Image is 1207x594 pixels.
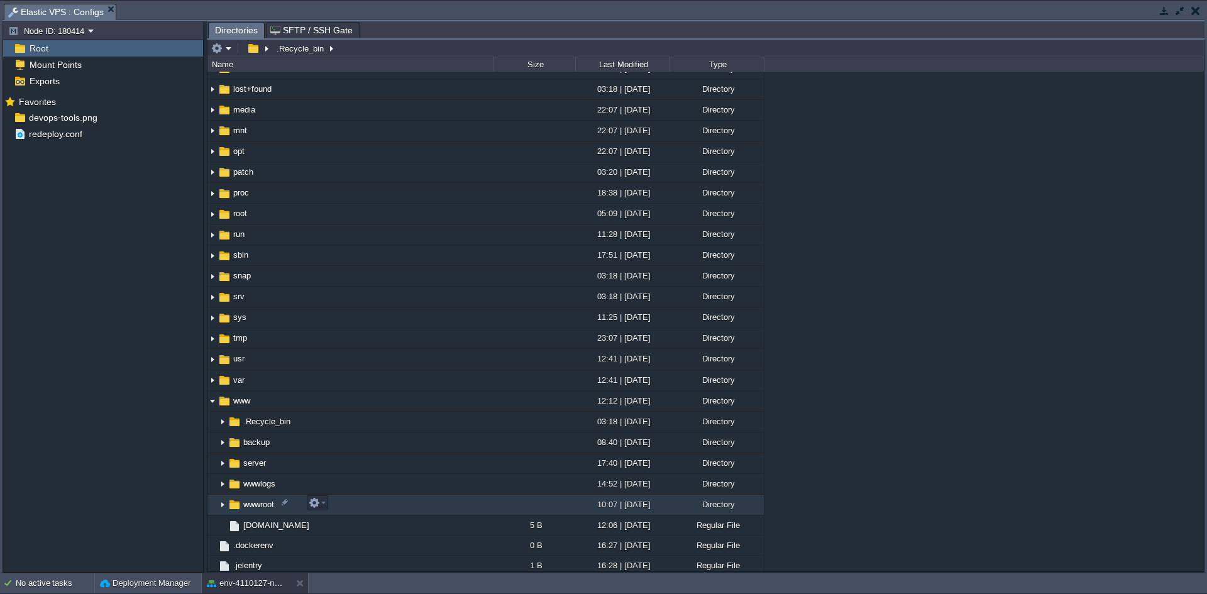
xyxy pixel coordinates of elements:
[228,436,241,449] img: AMDAwAAAACH5BAEAAAAALAAAAAABAAEAAAICRAEAOw==
[100,577,190,590] button: Deployment Manager
[231,84,273,94] span: lost+found
[218,475,228,494] img: AMDAwAAAACH5BAEAAAAALAAAAAABAAEAAAICRAEAOw==
[493,556,575,575] div: 1 B
[275,43,327,54] button: .Recycle_bin
[670,391,764,410] div: Directory
[207,287,218,307] img: AMDAwAAAACH5BAEAAAAALAAAAAABAAEAAAICRAEAOw==
[241,478,277,489] span: wwwlogs
[228,519,241,533] img: AMDAwAAAACH5BAEAAAAALAAAAAABAAEAAAICRAEAOw==
[575,536,670,555] div: 16:27 | [DATE]
[231,125,249,136] a: mnt
[493,515,575,535] div: 5 B
[495,57,575,72] div: Size
[670,121,764,140] div: Directory
[231,291,246,302] a: srv
[231,270,253,281] a: snap
[27,43,50,54] span: Root
[228,415,241,429] img: AMDAwAAAACH5BAEAAAAALAAAAAABAAEAAAICRAEAOw==
[231,104,257,115] a: media
[218,270,231,283] img: AMDAwAAAACH5BAEAAAAALAAAAAABAAEAAAICRAEAOw==
[207,225,218,245] img: AMDAwAAAACH5BAEAAAAALAAAAAABAAEAAAICRAEAOw==
[27,75,62,87] a: Exports
[218,249,231,263] img: AMDAwAAAACH5BAEAAAAALAAAAAABAAEAAAICRAEAOw==
[231,187,251,198] span: proc
[231,540,275,551] span: .dockerenv
[218,145,231,158] img: AMDAwAAAACH5BAEAAAAALAAAAAABAAEAAAICRAEAOw==
[231,312,248,322] a: sys
[575,474,670,493] div: 14:52 | [DATE]
[575,495,670,514] div: 10:07 | [DATE]
[241,520,311,531] a: [DOMAIN_NAME]
[670,266,764,285] div: Directory
[218,187,231,201] img: AMDAwAAAACH5BAEAAAAALAAAAAABAAEAAAICRAEAOw==
[575,391,670,410] div: 12:12 | [DATE]
[231,375,246,385] a: var
[231,208,249,219] span: root
[207,536,218,555] img: AMDAwAAAACH5BAEAAAAALAAAAAABAAEAAAICRAEAOw==
[16,573,94,593] div: No active tasks
[241,437,272,448] a: backup
[241,458,268,468] a: server
[207,40,1204,57] input: Click to enter the path
[670,349,764,368] div: Directory
[575,370,670,390] div: 12:41 | [DATE]
[207,121,218,141] img: AMDAwAAAACH5BAEAAAAALAAAAAABAAEAAAICRAEAOw==
[207,246,218,265] img: AMDAwAAAACH5BAEAAAAALAAAAAABAAEAAAICRAEAOw==
[8,25,88,36] button: Node ID: 180414
[231,250,250,260] span: sbin
[670,328,764,348] div: Directory
[575,453,670,473] div: 17:40 | [DATE]
[575,556,670,575] div: 16:28 | [DATE]
[209,57,493,72] div: Name
[218,332,231,346] img: AMDAwAAAACH5BAEAAAAALAAAAAABAAEAAAICRAEAOw==
[207,329,218,348] img: AMDAwAAAACH5BAEAAAAALAAAAAABAAEAAAICRAEAOw==
[575,121,670,140] div: 22:07 | [DATE]
[218,82,231,96] img: AMDAwAAAACH5BAEAAAAALAAAAAABAAEAAAICRAEAOw==
[575,141,670,161] div: 22:07 | [DATE]
[231,560,264,571] a: .jelentry
[670,370,764,390] div: Directory
[493,536,575,555] div: 0 B
[670,162,764,182] div: Directory
[207,308,218,327] img: AMDAwAAAACH5BAEAAAAALAAAAAABAAEAAAICRAEAOw==
[241,416,292,427] a: .Recycle_bin
[207,267,218,286] img: AMDAwAAAACH5BAEAAAAALAAAAAABAAEAAAICRAEAOw==
[207,371,218,390] img: AMDAwAAAACH5BAEAAAAALAAAAAABAAEAAAICRAEAOw==
[27,59,84,70] a: Mount Points
[218,515,228,535] img: AMDAwAAAACH5BAEAAAAALAAAAAABAAEAAAICRAEAOw==
[218,559,231,573] img: AMDAwAAAACH5BAEAAAAALAAAAAABAAEAAAICRAEAOw==
[231,333,249,343] a: tmp
[670,224,764,244] div: Directory
[670,432,764,452] div: Directory
[207,350,218,370] img: AMDAwAAAACH5BAEAAAAALAAAAAABAAEAAAICRAEAOw==
[16,97,58,107] a: Favorites
[207,163,218,182] img: AMDAwAAAACH5BAEAAAAALAAAAAABAAEAAAICRAEAOw==
[218,228,231,242] img: AMDAwAAAACH5BAEAAAAALAAAAAABAAEAAAICRAEAOw==
[241,499,276,510] a: wwwroot
[218,373,231,387] img: AMDAwAAAACH5BAEAAAAALAAAAAABAAEAAAICRAEAOw==
[575,162,670,182] div: 03:20 | [DATE]
[218,124,231,138] img: AMDAwAAAACH5BAEAAAAALAAAAAABAAEAAAICRAEAOw==
[218,311,231,325] img: AMDAwAAAACH5BAEAAAAALAAAAAABAAEAAAICRAEAOw==
[231,229,246,239] a: run
[218,207,231,221] img: AMDAwAAAACH5BAEAAAAALAAAAAABAAEAAAICRAEAOw==
[670,536,764,555] div: Regular File
[218,165,231,179] img: AMDAwAAAACH5BAEAAAAALAAAAAABAAEAAAICRAEAOw==
[231,167,255,177] a: patch
[270,23,353,38] span: SFTP / SSH Gate
[575,349,670,368] div: 12:41 | [DATE]
[575,204,670,223] div: 05:09 | [DATE]
[575,307,670,327] div: 11:25 | [DATE]
[215,23,258,38] span: Directories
